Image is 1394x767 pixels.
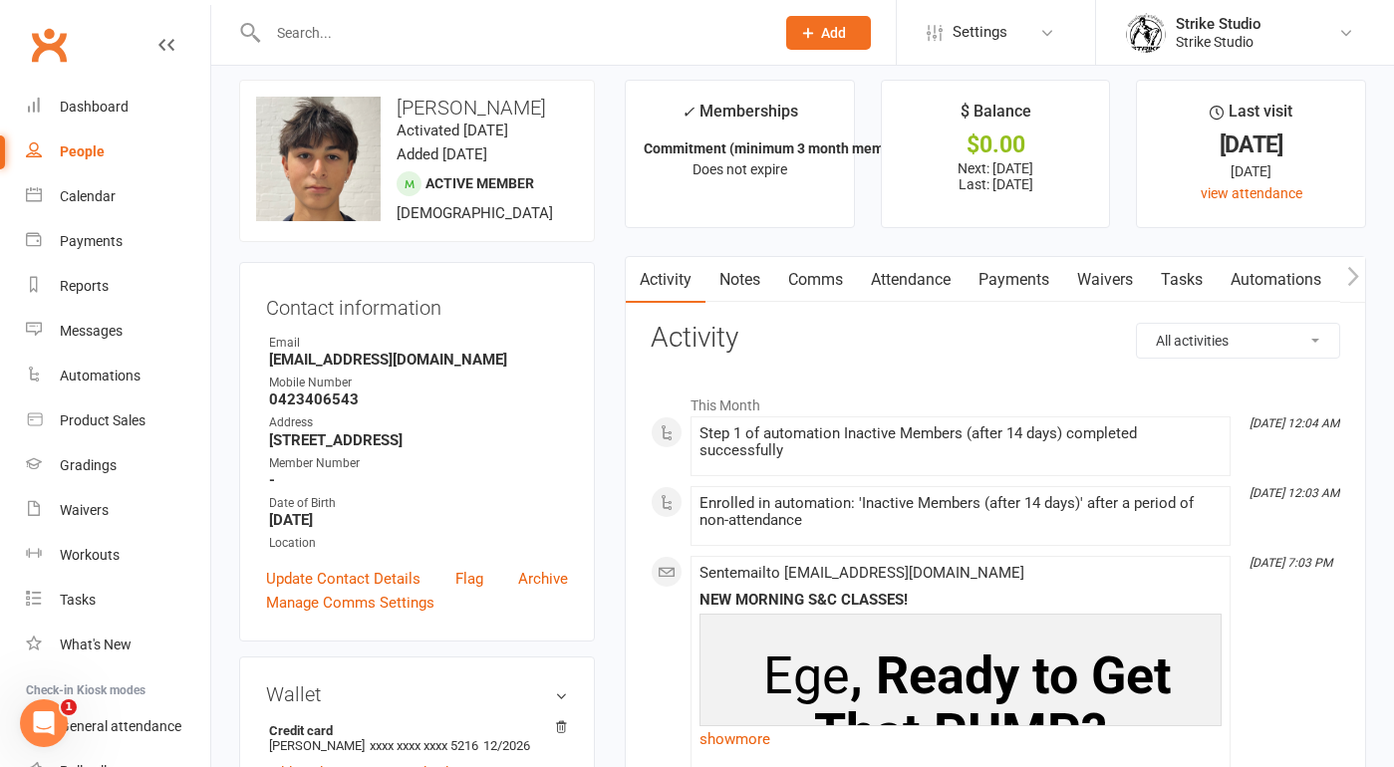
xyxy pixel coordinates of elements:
time: Added [DATE] [397,145,487,163]
a: Waivers [26,488,210,533]
div: Step 1 of automation Inactive Members (after 14 days) completed successfully [699,425,1222,459]
div: Payments [60,233,123,249]
div: People [60,143,105,159]
div: Product Sales [60,412,145,428]
span: Settings [953,10,1007,55]
input: Search... [262,19,760,47]
h3: Activity [651,323,1340,354]
a: Attendance [857,257,965,303]
p: Next: [DATE] Last: [DATE] [900,160,1092,192]
a: Tasks [1147,257,1217,303]
div: What's New [60,637,132,652]
a: Product Sales [26,398,210,443]
a: Update Contact Details [266,567,420,591]
span: Add [821,25,846,41]
div: Email [269,334,568,353]
a: What's New [26,623,210,667]
div: Member Number [269,454,568,473]
div: [DATE] [1155,160,1347,182]
a: Flag [455,567,483,591]
button: Add [786,16,871,50]
span: , Ready to Get That PUMP? [814,645,1172,763]
a: General attendance kiosk mode [26,704,210,749]
div: Strike Studio [1176,33,1261,51]
div: Workouts [60,547,120,563]
div: Messages [60,323,123,339]
strong: Commitment (minimum 3 month membership) [644,140,937,156]
a: Gradings [26,443,210,488]
strong: Credit card [269,723,558,738]
a: Automations [1217,257,1335,303]
span: Active member [425,175,534,191]
i: [DATE] 12:04 AM [1250,416,1339,430]
div: Gradings [60,457,117,473]
div: Address [269,413,568,432]
div: Reports [60,278,109,294]
div: Mobile Number [269,374,568,392]
a: Tasks [26,578,210,623]
div: Date of Birth [269,494,568,513]
div: Last visit [1210,99,1292,134]
a: Clubworx [24,20,74,70]
iframe: Intercom live chat [20,699,68,747]
span: Sent email to [EMAIL_ADDRESS][DOMAIN_NAME] [699,564,1024,582]
span: Does not expire [693,161,787,177]
time: Activated [DATE] [397,122,508,139]
div: Automations [60,368,140,383]
div: Memberships [682,99,798,135]
a: People [26,129,210,174]
a: Dashboard [26,85,210,129]
span: xxxx xxxx xxxx 5216 [370,738,478,753]
a: Manage Comms Settings [266,591,434,615]
a: Activity [626,257,705,303]
a: Comms [774,257,857,303]
strong: 0423406543 [269,390,568,408]
a: Payments [965,257,1063,303]
i: [DATE] 7:03 PM [1250,556,1332,570]
a: Waivers [1063,257,1147,303]
a: Archive [518,567,568,591]
h3: Wallet [266,683,568,705]
span: Ege [763,645,850,706]
strong: [EMAIL_ADDRESS][DOMAIN_NAME] [269,351,568,369]
img: image1712732920.png [256,97,381,221]
span: 12/2026 [483,738,530,753]
span: 1 [61,699,77,715]
div: NEW MORNING S&C CLASSES! [699,592,1222,609]
h3: Contact information [266,289,568,319]
div: $ Balance [961,99,1031,134]
li: This Month [651,384,1340,416]
img: thumb_image1723780799.png [1126,13,1166,53]
a: Notes [705,257,774,303]
a: Reports [26,264,210,309]
h3: [PERSON_NAME] [256,97,578,119]
div: Strike Studio [1176,15,1261,33]
span: [DEMOGRAPHIC_DATA] [397,204,553,222]
a: Automations [26,354,210,398]
i: [DATE] 12:03 AM [1250,486,1339,500]
a: show more [699,725,1222,753]
div: Dashboard [60,99,129,115]
a: view attendance [1201,185,1302,201]
div: [DATE] [1155,134,1347,155]
strong: [DATE] [269,511,568,529]
strong: - [269,471,568,489]
a: Payments [26,219,210,264]
i: ✓ [682,103,695,122]
div: $0.00 [900,134,1092,155]
div: General attendance [60,718,181,734]
div: Enrolled in automation: 'Inactive Members (after 14 days)' after a period of non-attendance [699,495,1222,529]
div: Location [269,534,568,553]
li: [PERSON_NAME] [266,720,568,756]
strong: [STREET_ADDRESS] [269,431,568,449]
div: Waivers [60,502,109,518]
a: Workouts [26,533,210,578]
div: Tasks [60,592,96,608]
a: Calendar [26,174,210,219]
a: Messages [26,309,210,354]
div: Calendar [60,188,116,204]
